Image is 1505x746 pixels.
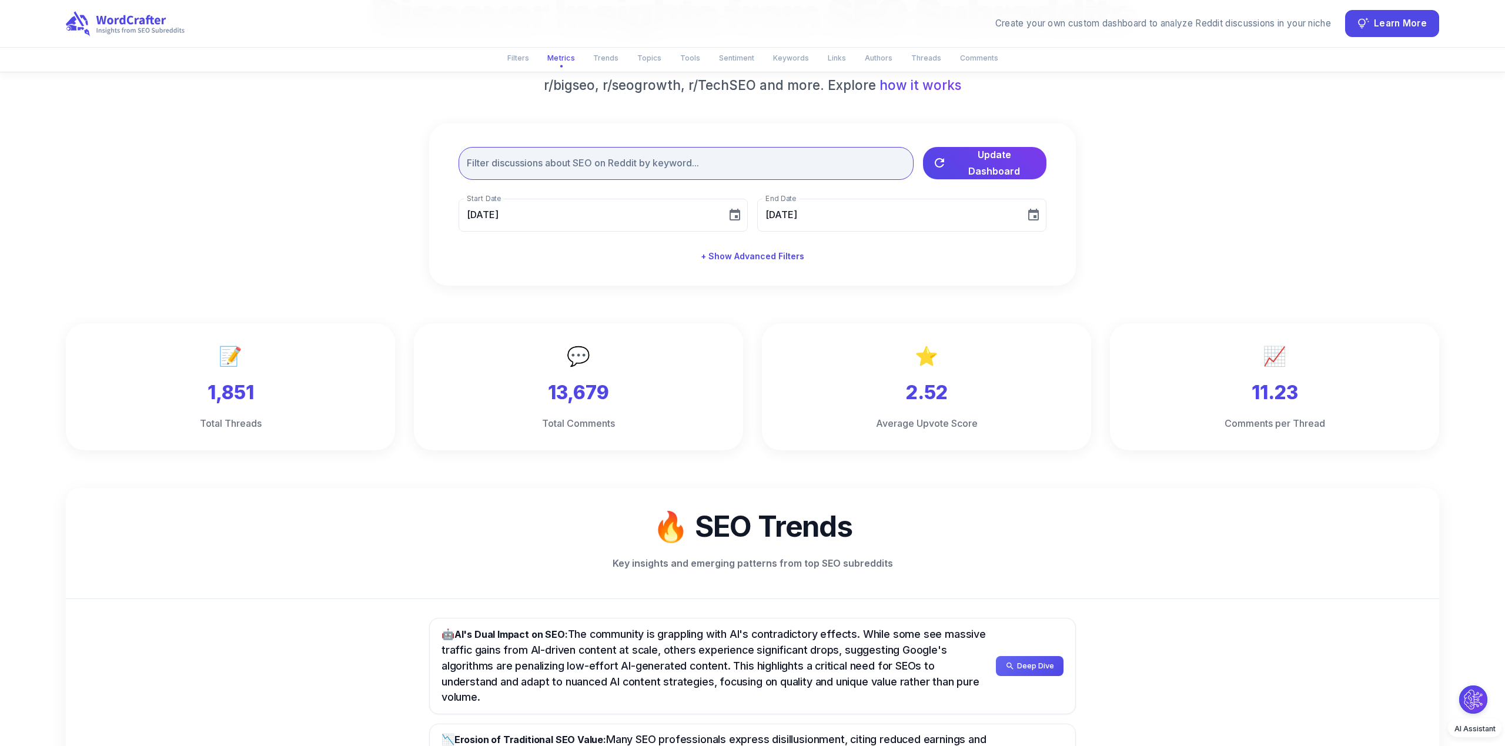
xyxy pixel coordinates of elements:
[433,342,724,370] p: 💬
[781,342,1072,370] p: ⭐
[1129,342,1420,370] p: 📈
[433,380,724,406] h3: 13,679
[951,146,1037,179] span: Update Dashboard
[85,380,376,406] h3: 1,851
[696,246,809,267] button: + Show Advanced Filters
[85,415,376,431] h6: Total Threads
[996,656,1063,676] button: Deep Dive
[1129,380,1420,406] h3: 11.23
[540,48,582,68] button: Metrics
[454,628,568,640] span: AI's Dual Impact on SEO:
[723,203,747,227] button: Choose date, selected date is Aug 10, 2025
[547,556,958,570] p: Key insights and emerging patterns from top SEO subreddits
[459,147,914,180] input: Filter discussions about SEO on Reddit by keyword...
[442,628,986,704] span: 🤖 The community is grappling with AI's contradictory effects. While some see massive traffic gain...
[467,193,501,203] label: Start Date
[712,48,761,68] button: Sentiment
[454,734,606,745] span: Erosion of Traditional SEO Value:
[953,48,1005,68] button: Comments
[673,48,707,68] button: Tools
[995,17,1331,31] div: Create your own custom dashboard to analyze Reddit discussions in your niche
[879,75,961,95] span: how it works
[85,507,1420,547] h2: 🔥 SEO Trends
[1017,660,1054,673] span: Deep Dive
[85,342,376,370] p: 📝
[1345,10,1439,37] button: Learn More
[757,199,1017,232] input: MM/DD/YYYY
[781,380,1072,406] h3: 2.52
[904,48,948,68] button: Threads
[781,415,1072,431] h6: Average Upvote Score
[821,48,853,68] button: Links
[858,48,899,68] button: Authors
[766,48,816,68] button: Keywords
[765,193,796,203] label: End Date
[459,51,1046,95] h6: A free tool by that analyzes discussions from SEO subreddits such as r/SEO, r/bigseo, r/seogrowth...
[433,415,724,431] h6: Total Comments
[1454,724,1496,733] span: AI Assistant
[586,48,626,68] button: Trends
[923,147,1046,179] button: Update Dashboard
[630,48,668,68] button: Topics
[459,199,718,232] input: MM/DD/YYYY
[1022,203,1045,227] button: Choose date, selected date is Sep 9, 2025
[500,48,536,68] button: Filters
[1129,415,1420,431] h6: Comments per Thread
[1374,16,1427,32] span: Learn More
